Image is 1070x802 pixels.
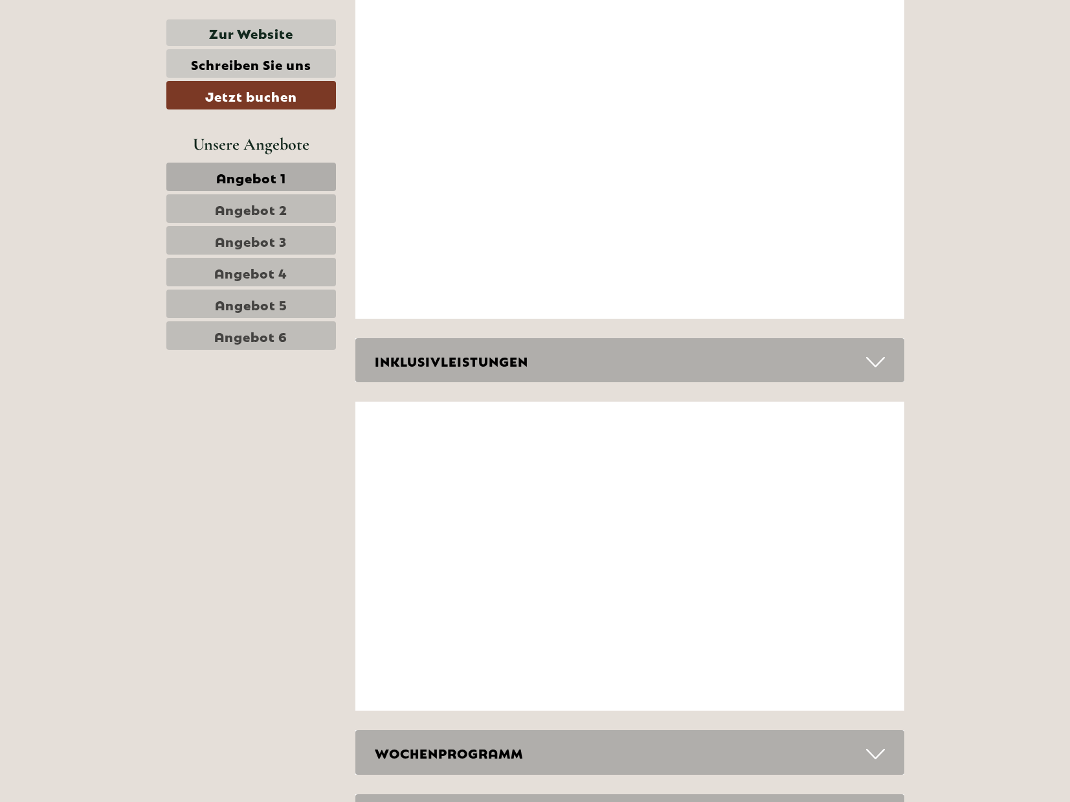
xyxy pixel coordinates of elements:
a: Schreiben Sie uns [166,49,336,78]
span: Angebot 3 [215,231,287,249]
span: Angebot 5 [215,295,287,313]
span: Angebot 6 [214,327,287,345]
div: Unsere Angebote [166,132,336,156]
div: WOCHENPROGRAMM [355,730,904,775]
div: INKLUSIVLEISTUNGEN [355,338,904,383]
a: Zur Website [166,19,336,46]
span: Angebot 2 [215,200,287,218]
iframe: Winter | Inverno @ Tauferer Ahrntal/Valli di Tures e Aurina [355,402,904,711]
a: Jetzt buchen [166,81,336,109]
span: Angebot 4 [214,263,287,281]
span: Angebot 1 [216,168,286,186]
